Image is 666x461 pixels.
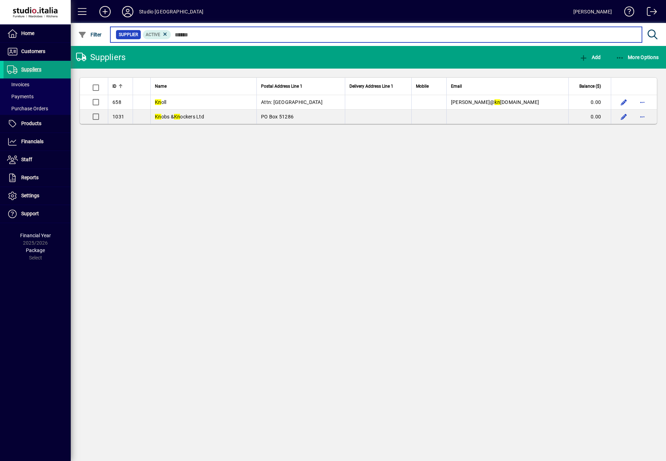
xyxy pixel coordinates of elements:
[20,233,51,238] span: Financial Year
[112,82,128,90] div: ID
[4,205,71,223] a: Support
[618,111,630,122] button: Edit
[4,169,71,187] a: Reports
[416,82,429,90] span: Mobile
[155,99,161,105] em: Kn
[261,82,302,90] span: Postal Address Line 1
[349,82,393,90] span: Delivery Address Line 1
[119,31,138,38] span: Supplier
[94,5,116,18] button: Add
[4,103,71,115] a: Purchase Orders
[261,99,323,105] span: Attn: [GEOGRAPHIC_DATA]
[21,211,39,216] span: Support
[573,82,607,90] div: Balance ($)
[573,6,612,17] div: [PERSON_NAME]
[637,97,648,108] button: More options
[78,32,102,37] span: Filter
[21,48,45,54] span: Customers
[76,52,126,63] div: Suppliers
[616,54,659,60] span: More Options
[451,99,539,105] span: [PERSON_NAME]@ [DOMAIN_NAME]
[261,114,294,119] span: PO Box 51286
[568,95,611,110] td: 0.00
[26,247,45,253] span: Package
[614,51,661,64] button: More Options
[7,106,48,111] span: Purchase Orders
[21,139,44,144] span: Financials
[155,82,167,90] span: Name
[4,133,71,151] a: Financials
[619,1,635,24] a: Knowledge Base
[143,30,171,39] mat-chip: Activation Status: Active
[618,97,630,108] button: Edit
[116,5,139,18] button: Profile
[579,54,601,60] span: Add
[416,82,442,90] div: Mobile
[451,82,462,90] span: Email
[4,78,71,91] a: Invoices
[155,99,166,105] span: oll
[112,82,116,90] span: ID
[4,25,71,42] a: Home
[21,157,32,162] span: Staff
[568,110,611,124] td: 0.00
[21,66,41,72] span: Suppliers
[4,43,71,60] a: Customers
[578,51,602,64] button: Add
[451,82,564,90] div: Email
[139,6,203,17] div: Studio [GEOGRAPHIC_DATA]
[4,187,71,205] a: Settings
[155,114,204,119] span: obs & ockers Ltd
[4,115,71,133] a: Products
[112,114,124,119] span: 1031
[21,193,39,198] span: Settings
[21,121,41,126] span: Products
[7,82,29,87] span: Invoices
[4,151,71,169] a: Staff
[146,32,160,37] span: Active
[112,99,121,105] span: 658
[21,30,34,36] span: Home
[7,94,34,99] span: Payments
[579,82,601,90] span: Balance ($)
[21,175,39,180] span: Reports
[155,114,161,119] em: Kn
[174,114,180,119] em: Kn
[642,1,657,24] a: Logout
[155,82,252,90] div: Name
[4,91,71,103] a: Payments
[494,99,500,105] em: kn
[76,28,104,41] button: Filter
[637,111,648,122] button: More options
